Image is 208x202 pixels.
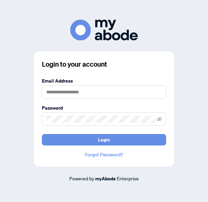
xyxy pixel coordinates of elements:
[42,134,166,145] button: Login
[95,175,116,182] a: myAbode
[42,151,166,158] a: Forgot Password?
[98,134,110,145] span: Login
[70,20,138,40] img: ma-logo
[42,104,166,112] label: Password
[69,175,94,181] span: Powered by
[42,60,166,69] h3: Login to your account
[42,77,166,85] label: Email Address
[117,175,139,181] span: Enterprise
[157,117,162,121] span: eye-invisible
